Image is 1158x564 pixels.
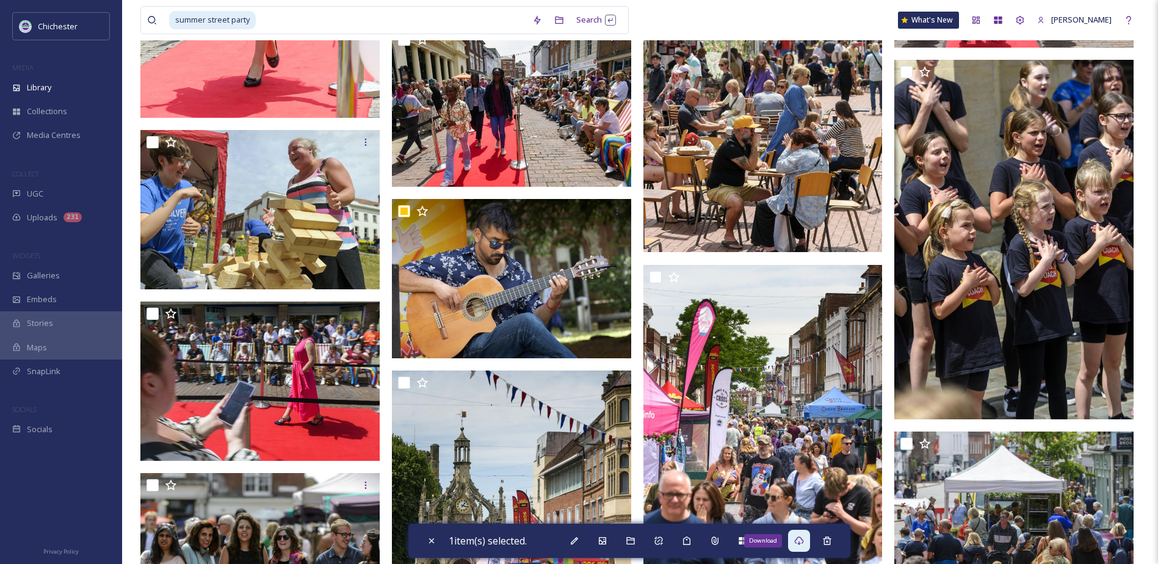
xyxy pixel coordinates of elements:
[27,129,81,141] span: Media Centres
[43,543,79,558] a: Privacy Policy
[12,63,34,72] span: MEDIA
[12,251,40,260] span: WIDGETS
[898,12,959,29] a: What's New
[27,212,57,223] span: Uploads
[392,199,631,358] img: 060682_CDC_STREET-6190.jpg
[140,302,380,461] img: 060682_CDC_STREET-6232.jpg
[27,294,57,305] span: Embeds
[27,270,60,281] span: Galleries
[38,21,78,32] span: Chichester
[43,548,79,555] span: Privacy Policy
[140,130,380,289] img: 060682_CDC_STREET-8026.jpg
[20,20,32,32] img: Logo_of_Chichester_District_Council.png
[27,342,47,353] span: Maps
[1051,14,1112,25] span: [PERSON_NAME]
[12,405,37,414] span: SOCIALS
[27,188,43,200] span: UGC
[570,8,622,32] div: Search
[744,534,782,548] div: Download
[169,11,256,29] span: summer street party
[27,106,67,117] span: Collections
[27,366,60,377] span: SnapLink
[27,424,52,435] span: Socials
[27,317,53,329] span: Stories
[894,60,1134,419] img: 060682_CDC_STREET-6179.jpg
[392,27,631,187] img: 060682_CDC_STREET-6222.jpg
[1031,8,1118,32] a: [PERSON_NAME]
[27,82,51,93] span: Library
[449,534,527,548] span: 1 item(s) selected.
[12,169,38,178] span: COLLECT
[63,212,82,222] div: 231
